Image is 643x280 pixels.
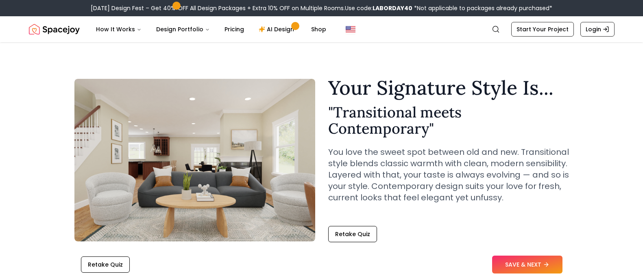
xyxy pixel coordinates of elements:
[29,21,80,37] img: Spacejoy Logo
[412,4,552,12] span: *Not applicable to packages already purchased*
[345,4,412,12] span: Use code:
[91,4,552,12] div: [DATE] Design Fest – Get 40% OFF All Design Packages + Extra 10% OFF on Multiple Rooms.
[580,22,615,37] a: Login
[492,256,562,273] button: SAVE & NEXT
[252,21,303,37] a: AI Design
[218,21,251,37] a: Pricing
[511,22,574,37] a: Start Your Project
[328,146,569,203] p: You love the sweet spot between old and new. Transitional style blends classic warmth with clean,...
[305,21,333,37] a: Shop
[328,104,569,137] h2: " Transitional meets Contemporary "
[89,21,333,37] nav: Main
[346,24,355,34] img: United States
[89,21,148,37] button: How It Works
[29,21,80,37] a: Spacejoy
[81,256,130,273] button: Retake Quiz
[150,21,216,37] button: Design Portfolio
[74,79,315,241] img: Transitional meets Contemporary Style Example
[328,78,569,98] h1: Your Signature Style Is...
[328,226,377,242] button: Retake Quiz
[373,4,412,12] b: LABORDAY40
[29,16,615,42] nav: Global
